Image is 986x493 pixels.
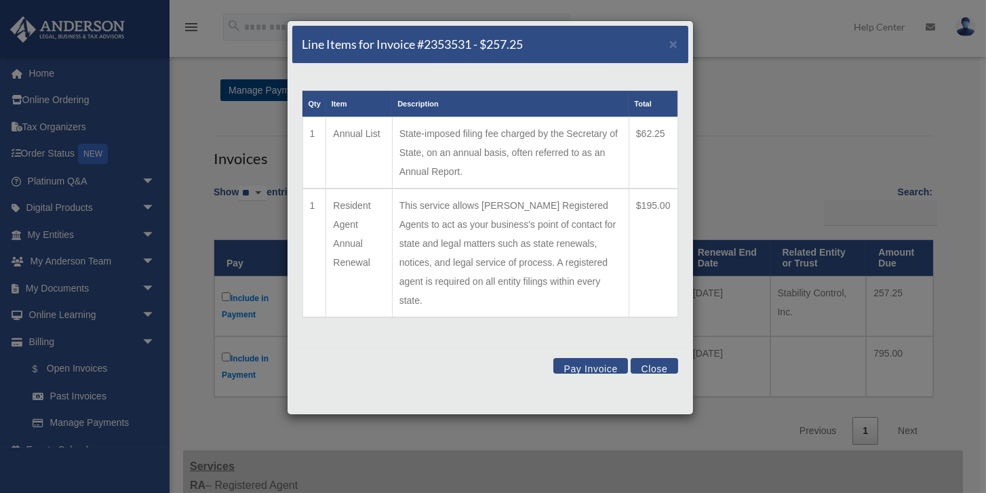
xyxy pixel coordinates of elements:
td: $195.00 [629,189,677,317]
td: This service allows [PERSON_NAME] Registered Agents to act as your business's point of contact fo... [392,189,629,317]
td: State-imposed filing fee charged by the Secretary of State, on an annual basis, often referred to... [392,117,629,189]
td: Resident Agent Annual Renewal [326,189,392,317]
th: Description [392,91,629,117]
td: Annual List [326,117,392,189]
td: $62.25 [629,117,677,189]
th: Total [629,91,677,117]
th: Qty [302,91,326,117]
span: × [669,36,678,52]
td: 1 [302,189,326,317]
button: Close [631,358,677,374]
td: 1 [302,117,326,189]
h5: Line Items for Invoice #2353531 - $257.25 [302,36,524,53]
th: Item [326,91,392,117]
button: Close [669,37,678,51]
button: Pay Invoice [553,358,628,374]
